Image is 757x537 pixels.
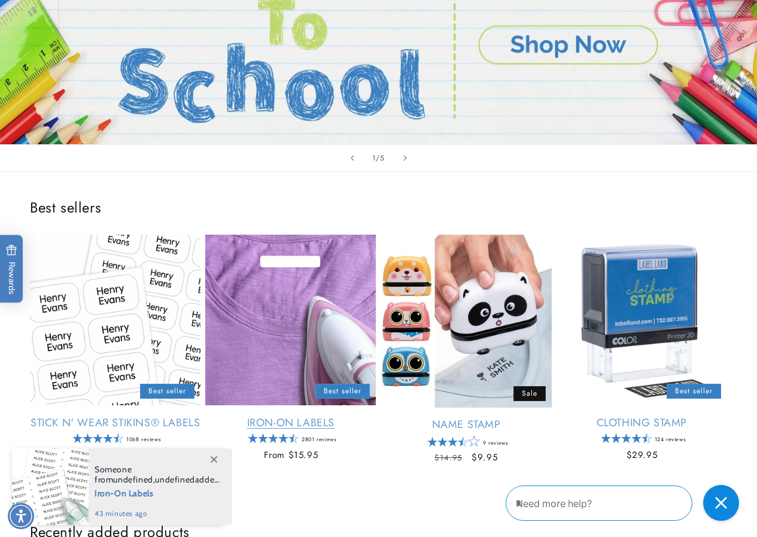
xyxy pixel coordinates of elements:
[95,485,220,500] span: Iron-On Labels
[381,418,552,432] a: Name Stamp
[6,244,17,294] span: Rewards
[380,152,385,164] span: 5
[155,474,194,485] span: undefined
[8,503,34,529] div: Accessibility Menu
[376,152,380,164] span: /
[95,508,220,519] span: 43 minutes ago
[392,145,418,171] button: Next slide
[339,145,366,171] button: Previous slide
[30,235,727,474] ul: Slider
[95,465,220,485] span: Someone from , added this product to their cart.
[113,474,153,485] span: undefined
[557,416,727,430] a: Clothing Stamp
[506,481,745,525] iframe: Gorgias Floating Chat
[30,198,727,217] h2: Best sellers
[30,416,200,430] a: Stick N' Wear Stikins® Labels
[205,416,376,430] a: Iron-On Labels
[372,152,376,164] span: 1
